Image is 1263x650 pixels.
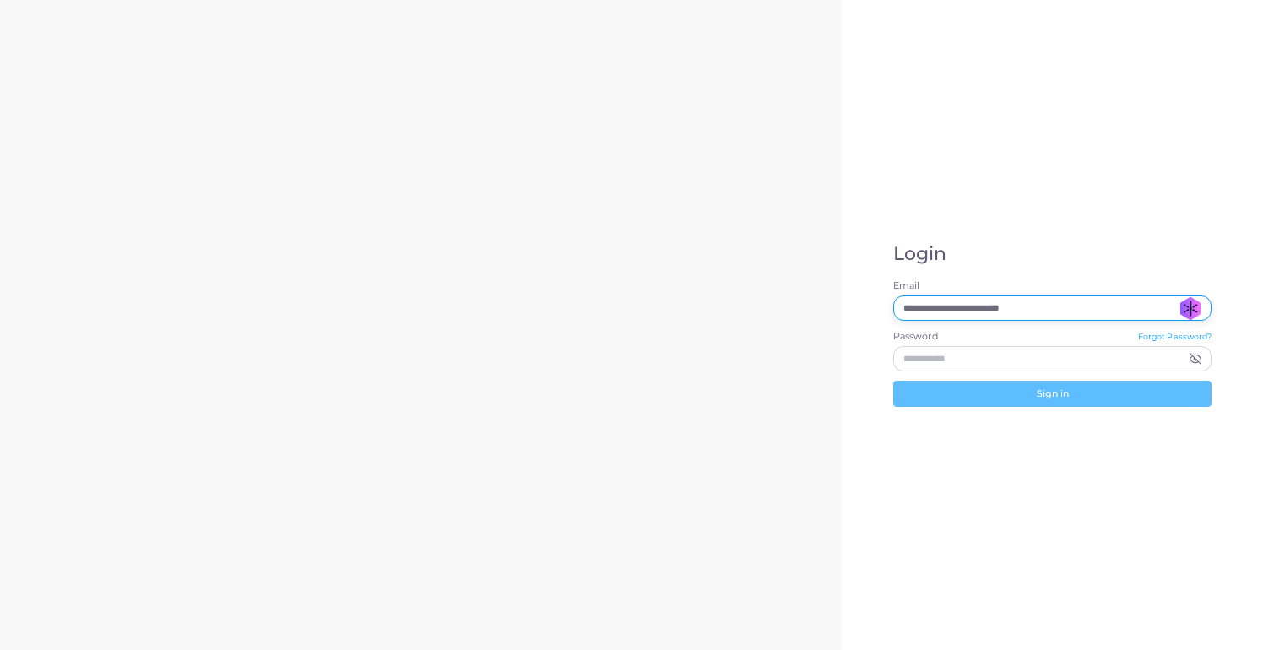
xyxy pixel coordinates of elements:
[893,330,938,344] label: Password
[1138,330,1212,346] a: Forgot Password?
[893,279,1212,293] label: Email
[893,243,1212,265] h1: Login
[1138,332,1212,341] small: Forgot Password?
[893,381,1212,406] button: Sign in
